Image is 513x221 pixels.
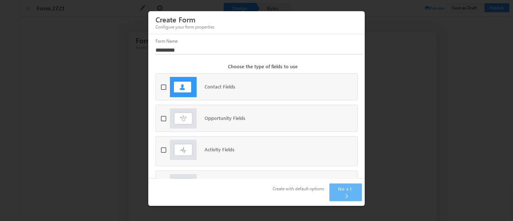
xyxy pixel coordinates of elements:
button: Next [329,183,362,201]
span: Configure your form properties [155,24,214,30]
span: Opportunity Fields [205,115,245,121]
div: Form Name [155,38,370,48]
span: Next [338,186,353,192]
div: Choose the type of fields to use [155,63,370,73]
h3: Create Form [155,15,363,23]
button: Create with default options [267,184,329,194]
span: Activity Fields [205,146,234,152]
span: Contact Fields [205,83,235,90]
